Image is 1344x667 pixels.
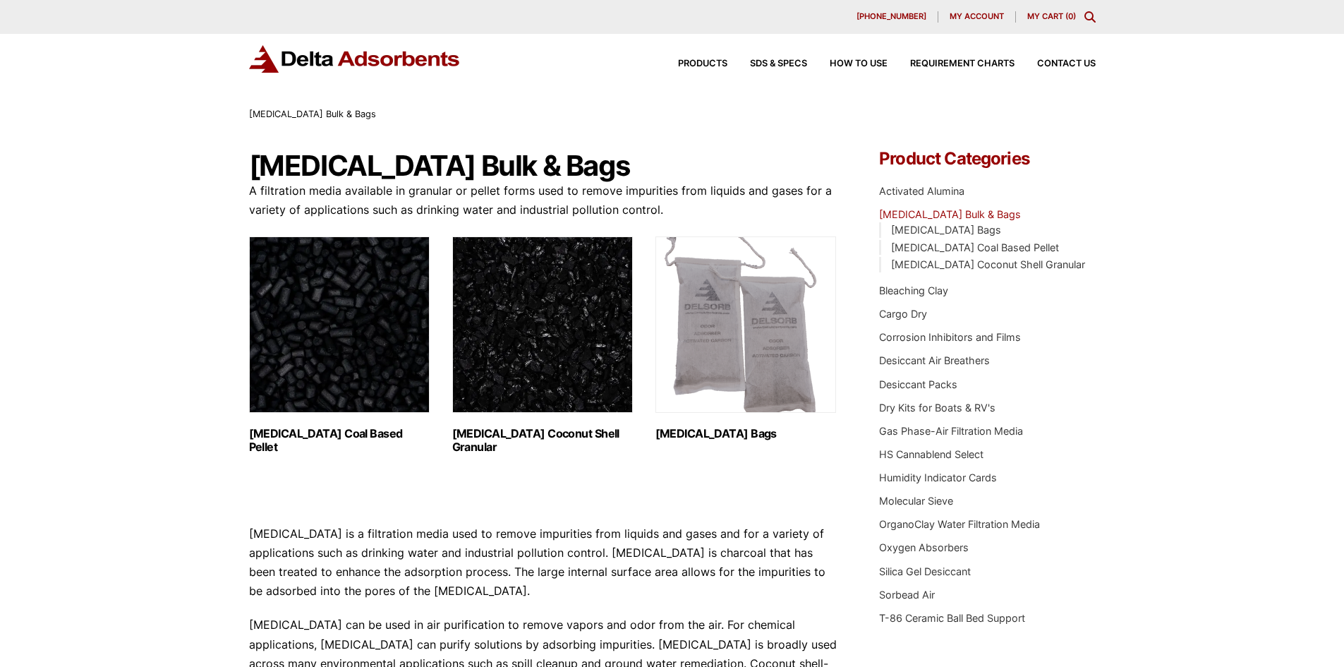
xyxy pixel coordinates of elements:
[655,236,836,413] img: Activated Carbon Bags
[1015,59,1096,68] a: Contact Us
[879,331,1021,343] a: Corrosion Inhibitors and Films
[879,185,964,197] a: Activated Alumina
[879,354,990,366] a: Desiccant Air Breathers
[879,471,997,483] a: Humidity Indicator Cards
[727,59,807,68] a: SDS & SPECS
[879,518,1040,530] a: OrganoClay Water Filtration Media
[249,427,430,454] h2: [MEDICAL_DATA] Coal Based Pellet
[879,425,1023,437] a: Gas Phase-Air Filtration Media
[807,59,888,68] a: How to Use
[249,45,461,73] img: Delta Adsorbents
[891,241,1059,253] a: [MEDICAL_DATA] Coal Based Pellet
[891,224,1001,236] a: [MEDICAL_DATA] Bags
[879,284,948,296] a: Bleaching Clay
[879,565,971,577] a: Silica Gel Desiccant
[910,59,1015,68] span: Requirement Charts
[249,181,837,220] p: A filtration media available in granular or pellet forms used to remove impurities from liquids a...
[879,448,983,460] a: HS Cannablend Select
[879,495,953,507] a: Molecular Sieve
[249,109,376,119] span: [MEDICAL_DATA] Bulk & Bags
[1068,11,1073,21] span: 0
[452,236,633,413] img: Activated Carbon Coconut Shell Granular
[879,150,1095,167] h4: Product Categories
[891,258,1085,270] a: [MEDICAL_DATA] Coconut Shell Granular
[655,236,836,440] a: Visit product category Activated Carbon Bags
[879,402,995,414] a: Dry Kits for Boats & RV's
[938,11,1016,23] a: My account
[655,59,727,68] a: Products
[856,13,926,20] span: [PHONE_NUMBER]
[249,524,837,601] p: [MEDICAL_DATA] is a filtration media used to remove impurities from liquids and gases and for a v...
[950,13,1004,20] span: My account
[1084,11,1096,23] div: Toggle Modal Content
[249,236,430,454] a: Visit product category Activated Carbon Coal Based Pellet
[452,427,633,454] h2: [MEDICAL_DATA] Coconut Shell Granular
[879,612,1025,624] a: T-86 Ceramic Ball Bed Support
[879,208,1021,220] a: [MEDICAL_DATA] Bulk & Bags
[452,236,633,454] a: Visit product category Activated Carbon Coconut Shell Granular
[879,541,969,553] a: Oxygen Absorbers
[879,308,927,320] a: Cargo Dry
[1027,11,1076,21] a: My Cart (0)
[1037,59,1096,68] span: Contact Us
[879,378,957,390] a: Desiccant Packs
[750,59,807,68] span: SDS & SPECS
[249,150,837,181] h1: [MEDICAL_DATA] Bulk & Bags
[830,59,888,68] span: How to Use
[655,427,836,440] h2: [MEDICAL_DATA] Bags
[678,59,727,68] span: Products
[249,236,430,413] img: Activated Carbon Coal Based Pellet
[879,589,935,601] a: Sorbead Air
[845,11,938,23] a: [PHONE_NUMBER]
[888,59,1015,68] a: Requirement Charts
